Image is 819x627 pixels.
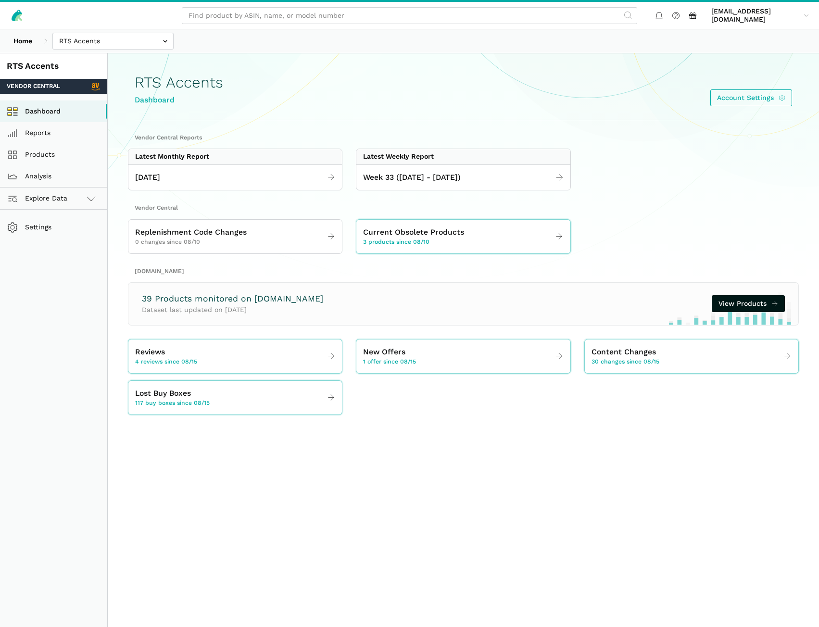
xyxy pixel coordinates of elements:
[135,134,792,142] h2: Vendor Central Reports
[135,346,165,358] span: Reviews
[135,152,209,161] div: Latest Monthly Report
[585,343,798,370] a: Content Changes 30 changes since 08/15
[135,172,160,184] span: [DATE]
[135,238,200,247] span: 0 changes since 08/10
[135,226,247,238] span: Replenishment Code Changes
[135,94,223,106] div: Dashboard
[128,384,342,411] a: Lost Buy Boxes 117 buy boxes since 08/15
[128,223,342,250] a: Replenishment Code Changes 0 changes since 08/10
[356,343,570,370] a: New Offers 1 offer since 08/15
[135,399,210,408] span: 117 buy boxes since 08/15
[128,343,342,370] a: Reviews 4 reviews since 08/15
[135,358,197,366] span: 4 reviews since 08/15
[363,238,429,247] span: 3 products since 08/10
[363,346,405,358] span: New Offers
[52,33,174,50] input: RTS Accents
[363,172,461,184] span: Week 33 ([DATE] - [DATE])
[592,346,656,358] span: Content Changes
[10,193,67,204] span: Explore Data
[7,60,101,72] div: RTS Accents
[135,204,792,213] h2: Vendor Central
[7,33,39,50] a: Home
[135,267,792,276] h2: [DOMAIN_NAME]
[363,152,434,161] div: Latest Weekly Report
[592,358,659,366] span: 30 changes since 08/15
[182,7,637,24] input: Find product by ASIN, name, or model number
[718,299,767,309] span: View Products
[135,74,223,91] h1: RTS Accents
[708,5,812,25] a: [EMAIL_ADDRESS][DOMAIN_NAME]
[142,293,323,305] h3: 39 Products monitored on [DOMAIN_NAME]
[356,223,570,250] a: Current Obsolete Products 3 products since 08/10
[142,305,323,315] p: Dataset last updated on [DATE]
[363,226,464,238] span: Current Obsolete Products
[710,89,793,106] a: Account Settings
[363,358,416,366] span: 1 offer since 08/15
[711,7,800,24] span: [EMAIL_ADDRESS][DOMAIN_NAME]
[712,295,785,312] a: View Products
[135,388,191,400] span: Lost Buy Boxes
[7,82,60,91] span: Vendor Central
[128,168,342,187] a: [DATE]
[356,168,570,187] a: Week 33 ([DATE] - [DATE])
